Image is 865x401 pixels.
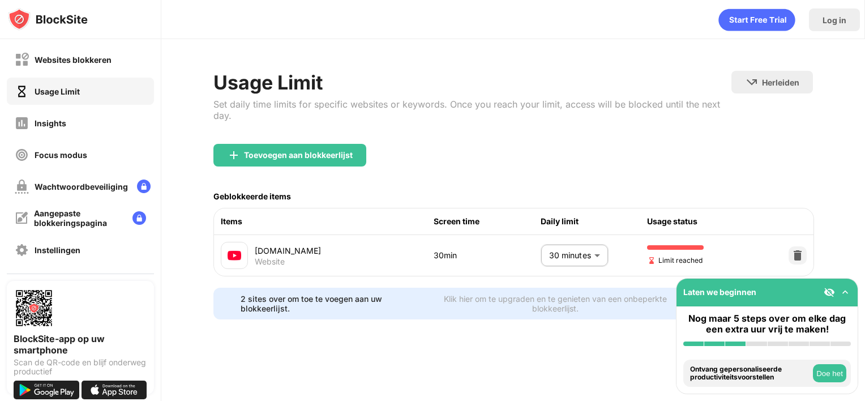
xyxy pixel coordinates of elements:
[14,381,79,399] img: get-it-on-google-play.svg
[15,180,29,194] img: password-protection-off.svg
[813,364,846,382] button: Doe het
[647,215,753,228] div: Usage status
[244,151,353,160] div: Toevoegen aan blokkeerlijst
[541,215,647,228] div: Daily limit
[434,215,540,228] div: Screen time
[840,287,851,298] img: omni-setup-toggle.svg
[8,8,88,31] img: logo-blocksite.svg
[15,211,28,225] img: customize-block-page-off.svg
[34,208,123,228] div: Aangepaste blokkeringspagina
[15,243,29,257] img: settings-off.svg
[15,148,29,162] img: focus-off.svg
[14,333,147,356] div: BlockSite-app op uw smartphone
[647,255,703,266] span: Limit reached
[15,84,29,99] img: time-usage-on.svg
[35,245,80,255] div: Instellingen
[647,256,656,265] img: hourglass-end.svg
[255,245,434,257] div: [DOMAIN_NAME]
[690,365,810,382] div: Ontvang gepersonaliseerde productiviteitsvoorstellen
[255,257,285,267] div: Website
[549,249,590,262] p: 30 minutes
[82,381,147,399] img: download-on-the-app-store.svg
[132,211,146,225] img: lock-menu.svg
[434,249,540,262] div: 30min
[241,294,422,313] div: 2 sites over om toe te voegen aan uw blokkeerlijst.
[718,8,795,31] div: animation
[35,87,80,96] div: Usage Limit
[683,313,851,335] div: Nog maar 5 steps over om elke dag een extra uur vrij te maken!
[213,191,291,201] div: Geblokkeerde items
[14,358,147,376] div: Scan de QR-code en blijf onderweg productief
[15,53,29,67] img: block-off.svg
[15,116,29,130] img: insights-off.svg
[213,99,732,121] div: Set daily time limits for specific websites or keywords. Once you reach your limit, access will b...
[228,249,241,262] img: favicons
[683,287,756,297] div: Laten we beginnen
[762,78,799,87] div: Herleiden
[221,215,434,228] div: Items
[137,180,151,193] img: lock-menu.svg
[428,294,683,313] div: Klik hier om te upgraden en te genieten van een onbeperkte blokkeerlijst.
[35,118,66,128] div: Insights
[14,288,54,329] img: options-page-qr-code.png
[35,182,128,191] div: Wachtwoordbeveiliging
[824,287,835,298] img: eye-not-visible.svg
[35,150,87,160] div: Focus modus
[213,71,732,94] div: Usage Limit
[35,55,112,65] div: Websites blokkeren
[823,15,846,25] div: Log in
